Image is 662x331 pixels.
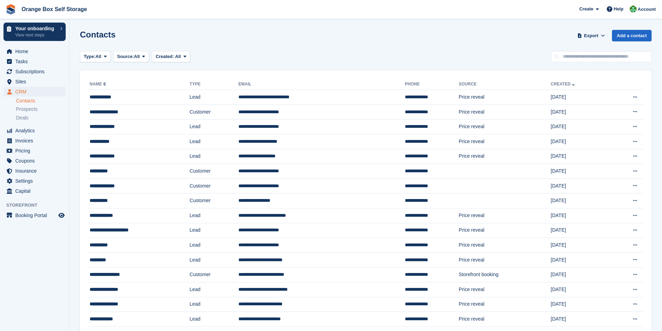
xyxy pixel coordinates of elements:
span: Home [15,47,57,56]
span: Tasks [15,57,57,66]
span: Prospects [16,106,38,113]
td: Lead [190,253,238,267]
td: Lead [190,90,238,105]
span: All [134,53,140,60]
a: menu [3,47,66,56]
button: Export [576,30,606,41]
td: [DATE] [551,179,610,193]
a: menu [3,146,66,156]
th: Email [238,79,405,90]
td: Customer [190,164,238,179]
a: menu [3,210,66,220]
td: Lead [190,134,238,149]
td: Price reveal [459,312,551,327]
a: Prospects [16,106,66,113]
a: Contacts [16,98,66,104]
td: Storefront booking [459,267,551,282]
span: Deals [16,115,28,121]
a: Preview store [57,211,66,220]
span: Subscriptions [15,67,57,76]
td: Price reveal [459,134,551,149]
td: [DATE] [551,105,610,119]
a: Orange Box Self Storage [19,3,90,15]
td: Customer [190,105,238,119]
img: Binder Bhardwaj [630,6,637,13]
a: menu [3,57,66,66]
td: Customer [190,193,238,208]
button: Source: All [113,51,149,63]
td: Price reveal [459,223,551,238]
span: All [175,54,181,59]
span: Export [584,32,598,39]
span: Pricing [15,146,57,156]
img: stora-icon-8386f47178a22dfd0bd8f6a31ec36ba5ce8667c1dd55bd0f319d3a0aa187defe.svg [6,4,16,15]
a: menu [3,77,66,86]
span: Help [614,6,623,13]
a: Your onboarding View next steps [3,23,66,41]
span: Type: [84,53,96,60]
td: Price reveal [459,282,551,297]
a: menu [3,186,66,196]
a: Name [90,82,107,86]
td: [DATE] [551,193,610,208]
a: menu [3,166,66,176]
td: [DATE] [551,282,610,297]
th: Phone [405,79,459,90]
td: [DATE] [551,164,610,179]
td: Lead [190,208,238,223]
td: Price reveal [459,119,551,134]
td: Lead [190,297,238,312]
a: menu [3,126,66,135]
td: [DATE] [551,238,610,253]
td: Lead [190,238,238,253]
a: menu [3,156,66,166]
span: Invoices [15,136,57,146]
td: [DATE] [551,297,610,312]
span: Created: [156,54,174,59]
td: [DATE] [551,223,610,238]
p: View next steps [15,32,57,38]
td: Price reveal [459,297,551,312]
a: menu [3,87,66,97]
td: [DATE] [551,267,610,282]
span: Account [638,6,656,13]
td: [DATE] [551,149,610,164]
td: [DATE] [551,90,610,105]
td: Price reveal [459,238,551,253]
span: CRM [15,87,57,97]
td: Price reveal [459,208,551,223]
td: [DATE] [551,312,610,327]
span: Booking Portal [15,210,57,220]
td: Price reveal [459,149,551,164]
td: Price reveal [459,253,551,267]
span: Coupons [15,156,57,166]
span: Sites [15,77,57,86]
td: Customer [190,267,238,282]
a: menu [3,136,66,146]
span: Source: [117,53,134,60]
button: Type: All [80,51,111,63]
td: [DATE] [551,134,610,149]
td: [DATE] [551,208,610,223]
p: Your onboarding [15,26,57,31]
td: [DATE] [551,119,610,134]
a: menu [3,176,66,186]
td: [DATE] [551,253,610,267]
td: Lead [190,312,238,327]
td: Lead [190,223,238,238]
span: Analytics [15,126,57,135]
td: Customer [190,179,238,193]
td: Lead [190,149,238,164]
th: Source [459,79,551,90]
span: Capital [15,186,57,196]
h1: Contacts [80,30,116,39]
span: All [96,53,101,60]
td: Lead [190,282,238,297]
span: Storefront [6,202,69,209]
button: Created: All [152,51,190,63]
th: Type [190,79,238,90]
td: Price reveal [459,105,551,119]
td: Price reveal [459,90,551,105]
a: menu [3,67,66,76]
td: Lead [190,119,238,134]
